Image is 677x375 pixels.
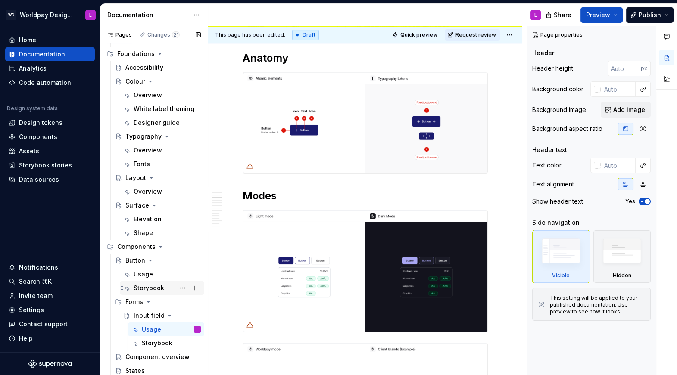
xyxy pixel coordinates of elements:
button: Search ⌘K [5,275,95,288]
button: Contact support [5,317,95,331]
div: Documentation [19,50,65,59]
a: Surface [112,198,204,212]
div: Accessibility [125,63,163,72]
div: Help [19,334,33,343]
a: Storybook [120,281,204,295]
span: Add image [613,105,645,114]
div: Changes [147,31,180,38]
h2: Anatomy [243,51,488,65]
span: Quick preview [400,31,437,38]
button: WDWorldpay Design SystemL [2,6,98,24]
div: L [197,325,198,334]
span: 21 [172,31,180,38]
div: Components [117,242,156,251]
div: L [534,12,537,19]
div: Background aspect ratio [532,124,602,133]
div: Design tokens [19,118,62,127]
div: Pages [107,31,132,38]
div: Text color [532,161,562,170]
div: Show header text [532,197,583,206]
a: Typography [112,130,204,143]
div: Storybook [134,284,164,292]
a: Overview [120,143,204,157]
div: Surface [125,201,149,210]
p: px [641,65,647,72]
div: Storybook stories [19,161,72,170]
a: Components [5,130,95,144]
div: Notifications [19,263,58,272]
a: Designer guide [120,116,204,130]
button: Preview [580,7,623,23]
div: Background color [532,85,583,93]
span: Share [554,11,571,19]
svg: Supernova Logo [28,360,72,368]
a: Design tokens [5,116,95,130]
div: States [125,366,145,375]
span: This page has been edited. [215,31,285,38]
div: Foundations [117,50,155,58]
a: Storybook stories [5,158,95,172]
div: Invite team [19,291,53,300]
div: Components [103,240,204,254]
div: Hidden [593,230,651,283]
div: Home [19,36,36,44]
div: Visible [552,272,570,279]
img: 0984420b-5d7d-4d9e-ac2e-b35b4808f31b.png [243,72,487,173]
div: Header [532,49,554,57]
div: Usage [142,325,161,334]
div: Forms [125,298,143,306]
a: Storybook [128,336,204,350]
button: Add image [601,102,651,118]
a: Assets [5,144,95,158]
a: Shape [120,226,204,240]
a: Usage [120,267,204,281]
a: Overview [120,88,204,102]
a: Invite team [5,289,95,303]
div: Code automation [19,78,71,87]
div: Designer guide [134,118,180,127]
div: Visible [532,230,590,283]
div: Data sources [19,175,59,184]
div: Header text [532,146,567,154]
label: Yes [625,198,635,205]
div: White label theming [134,105,194,113]
button: Publish [626,7,674,23]
a: Input field [120,309,204,322]
div: Components [19,133,57,141]
a: Data sources [5,173,95,186]
div: Side navigation [532,218,580,227]
div: Hidden [613,272,631,279]
input: Auto [608,61,641,76]
div: Text alignment [532,180,574,189]
div: Overview [134,187,162,196]
span: Publish [639,11,661,19]
a: Analytics [5,62,95,75]
button: Notifications [5,260,95,274]
button: Request review [445,29,500,41]
a: Fonts [120,157,204,171]
div: Forms [112,295,204,309]
div: Header height [532,64,573,73]
div: Overview [134,91,162,99]
a: Home [5,33,95,47]
div: Layout [125,174,146,182]
div: Usage [134,270,153,279]
div: Overview [134,146,162,155]
button: Quick preview [390,29,441,41]
div: Draft [292,30,319,40]
div: Input field [134,311,165,320]
div: Worldpay Design System [20,11,75,19]
a: Layout [112,171,204,185]
a: Settings [5,303,95,317]
a: Colour [112,74,204,88]
div: Design system data [7,105,58,112]
span: Request review [455,31,496,38]
div: Contact support [19,320,68,329]
div: Documentation [107,11,189,19]
div: Search ⌘K [19,277,52,286]
a: White label theming [120,102,204,116]
span: Preview [586,11,610,19]
div: Typography [125,132,162,141]
div: Background image [532,105,586,114]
